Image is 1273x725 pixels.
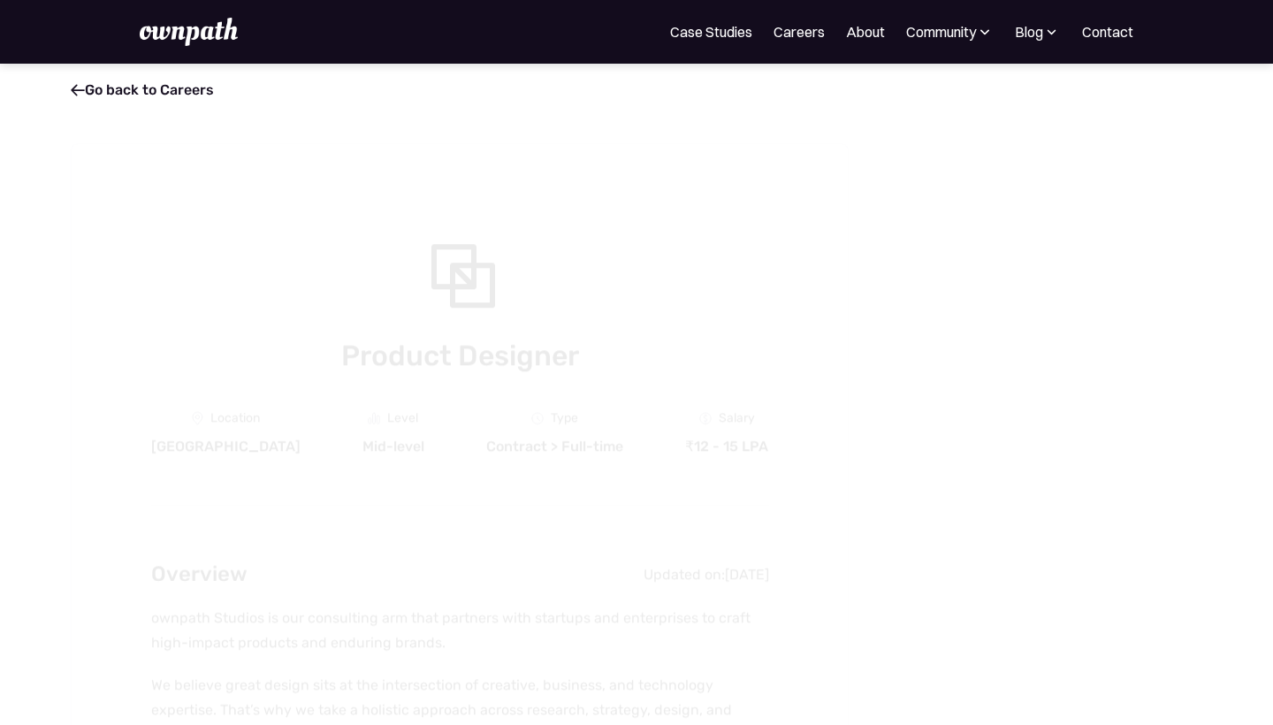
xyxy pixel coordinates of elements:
div: Blog [1015,21,1043,42]
h1: Product Designer [151,335,769,376]
p: ownpath Studios is our consulting arm that partners with startups and enterprises to craft high-i... [151,606,769,655]
a: Careers [774,21,825,42]
div: Community [906,21,994,42]
div: Salary [719,411,755,425]
a: Contact [1082,21,1133,42]
h2: Overview [151,557,248,591]
a: Go back to Careers [71,81,214,98]
img: Clock Icon - Job Board X Webflow Template [531,412,544,424]
img: Graph Icon - Job Board X Webflow Template [368,412,380,424]
div: Updated on: [644,566,725,584]
img: Location Icon - Job Board X Webflow Template [192,411,203,425]
img: Money Icon - Job Board X Webflow Template [699,412,712,424]
div: Type [551,411,578,425]
div: Community [906,21,976,42]
div: Location [210,411,260,425]
div: ₹12 - 15 LPA [685,438,768,455]
a: About [846,21,885,42]
div: Blog [1015,21,1061,42]
span:  [71,81,85,99]
a: Case Studies [670,21,752,42]
div: [GEOGRAPHIC_DATA] [151,438,301,455]
div: [DATE] [725,566,769,584]
div: Contract > Full-time [486,438,623,455]
div: Level [387,411,418,425]
div: Mid-level [362,438,424,455]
